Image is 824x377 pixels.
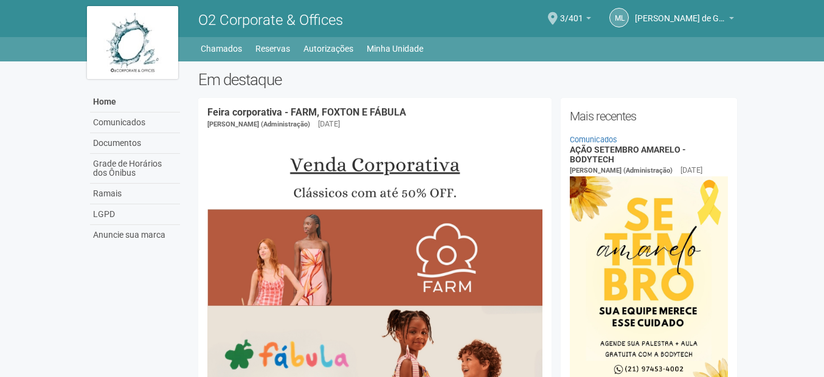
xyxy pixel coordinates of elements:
[560,2,583,23] span: 3/401
[570,145,686,164] a: AÇÃO SETEMBRO AMARELO - BODYTECH
[201,40,242,57] a: Chamados
[255,40,290,57] a: Reservas
[609,8,629,27] a: ML
[90,154,180,184] a: Grade de Horários dos Ônibus
[635,15,734,25] a: [PERSON_NAME] de Gondra
[90,204,180,225] a: LGPD
[570,107,729,125] h2: Mais recentes
[207,120,310,128] span: [PERSON_NAME] (Administração)
[198,71,738,89] h2: Em destaque
[90,225,180,245] a: Anuncie sua marca
[207,106,406,118] a: Feira corporativa - FARM, FOXTON E FÁBULA
[570,135,617,144] a: Comunicados
[680,165,702,176] div: [DATE]
[318,119,340,130] div: [DATE]
[635,2,726,23] span: Michele Lima de Gondra
[367,40,423,57] a: Minha Unidade
[570,167,673,175] span: [PERSON_NAME] (Administração)
[90,184,180,204] a: Ramais
[87,6,178,79] img: logo.jpg
[560,15,591,25] a: 3/401
[90,92,180,112] a: Home
[303,40,353,57] a: Autorizações
[198,12,343,29] span: O2 Corporate & Offices
[90,133,180,154] a: Documentos
[90,112,180,133] a: Comunicados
